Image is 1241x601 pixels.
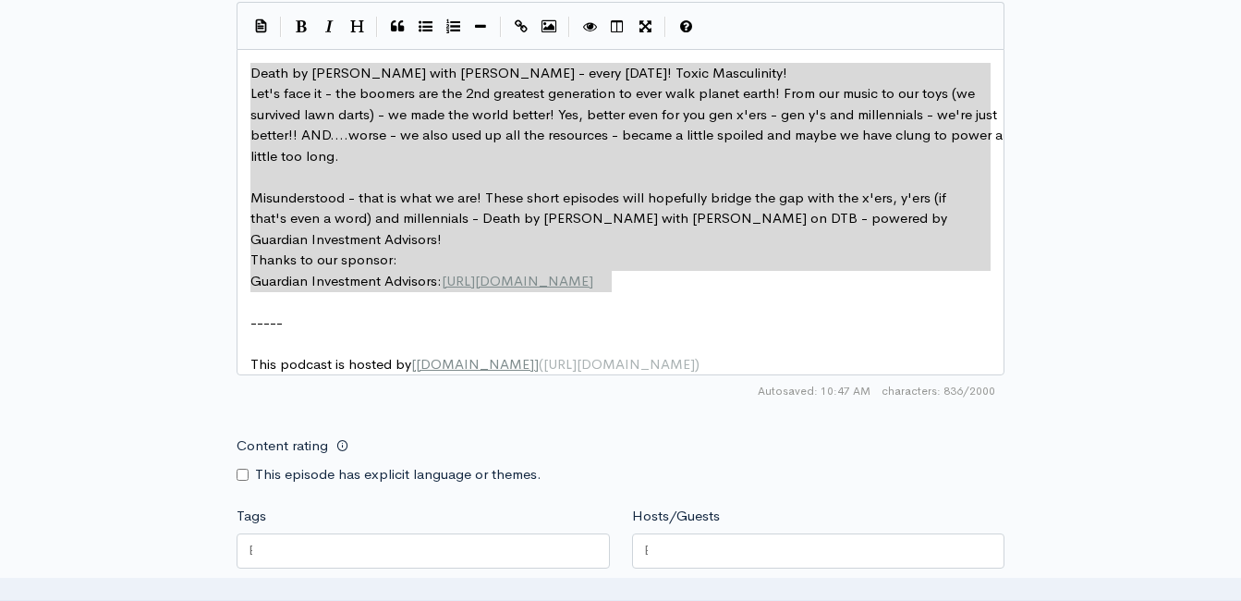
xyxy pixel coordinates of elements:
[237,427,328,465] label: Content rating
[315,13,343,41] button: Italic
[250,64,787,81] span: Death by [PERSON_NAME] with [PERSON_NAME] - every [DATE]! Toxic Masculinity!
[237,506,266,527] label: Tags
[250,313,283,331] span: -----
[467,13,494,41] button: Insert Horizontal Line
[632,506,720,527] label: Hosts/Guests
[250,189,951,248] span: Misunderstood - that is what we are! These short episodes will hopefully bridge the gap with the ...
[250,272,442,289] span: Guardian Investment Advisors:
[250,84,1006,165] span: Let's face it - the boomers are the 2nd greatest generation to ever walk planet earth! From our m...
[568,17,570,38] i: |
[543,355,695,373] span: [URL][DOMAIN_NAME]
[383,13,411,41] button: Quote
[644,540,648,561] input: Enter the names of the people that appeared on this episode
[534,355,539,373] span: ]
[664,17,666,38] i: |
[343,13,371,41] button: Heading
[280,17,282,38] i: |
[416,355,534,373] span: [DOMAIN_NAME]
[247,11,274,39] button: Insert Show Notes Template
[631,13,659,41] button: Toggle Fullscreen
[535,13,563,41] button: Insert Image
[500,17,502,38] i: |
[672,13,700,41] button: Markdown Guide
[442,272,593,289] span: [URL][DOMAIN_NAME]
[250,355,700,373] span: This podcast is hosted by
[411,355,416,373] span: [
[882,383,995,399] span: 836/2000
[758,383,870,399] span: Autosaved: 10:47 AM
[376,17,378,38] i: |
[411,13,439,41] button: Generic List
[255,464,541,485] label: This episode has explicit language or themes.
[695,355,700,373] span: )
[576,13,603,41] button: Toggle Preview
[539,355,543,373] span: (
[439,13,467,41] button: Numbered List
[603,13,631,41] button: Toggle Side by Side
[287,13,315,41] button: Bold
[249,540,252,561] input: Enter tags for this episode
[507,13,535,41] button: Create Link
[250,251,397,268] span: Thanks to our sponsor:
